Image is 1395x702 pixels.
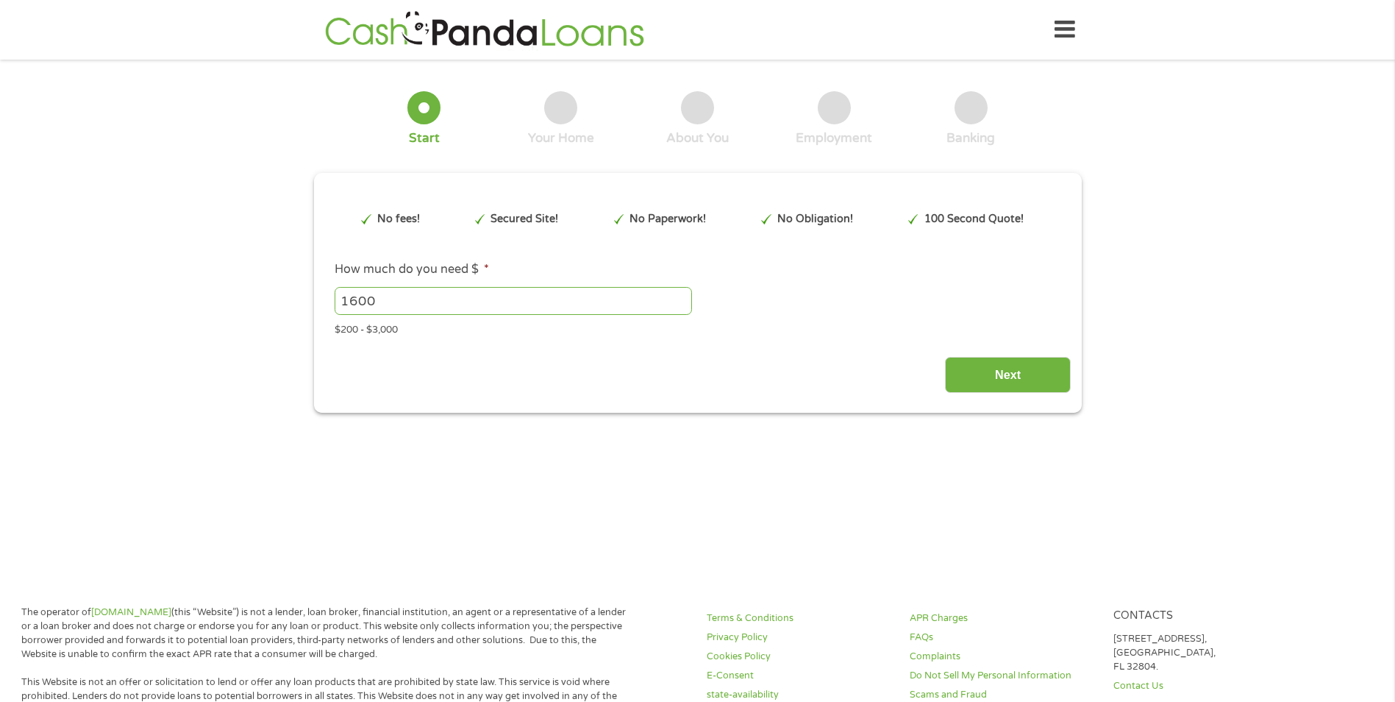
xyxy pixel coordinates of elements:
a: Privacy Policy [707,631,892,645]
a: Contact Us [1113,679,1299,693]
p: No Paperwork! [629,211,706,227]
h4: Contacts [1113,609,1299,623]
input: Next [945,357,1071,393]
img: GetLoanNow Logo [321,9,649,51]
p: [STREET_ADDRESS], [GEOGRAPHIC_DATA], FL 32804. [1113,632,1299,674]
div: Employment [796,130,872,146]
div: $200 - $3,000 [335,318,1060,338]
a: Cookies Policy [707,650,892,664]
p: 100 Second Quote! [924,211,1024,227]
p: No fees! [377,211,420,227]
label: How much do you need $ [335,262,489,277]
div: Start [409,130,440,146]
a: FAQs [910,631,1095,645]
a: Terms & Conditions [707,611,892,625]
p: The operator of (this “Website”) is not a lender, loan broker, financial institution, an agent or... [21,606,632,662]
div: About You [666,130,729,146]
a: APR Charges [910,611,1095,625]
a: Complaints [910,650,1095,664]
div: Your Home [528,130,594,146]
p: Secured Site! [490,211,558,227]
a: Do Not Sell My Personal Information [910,669,1095,683]
a: [DOMAIN_NAME] [91,606,171,618]
div: Banking [946,130,995,146]
a: E-Consent [707,669,892,683]
p: No Obligation! [777,211,853,227]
